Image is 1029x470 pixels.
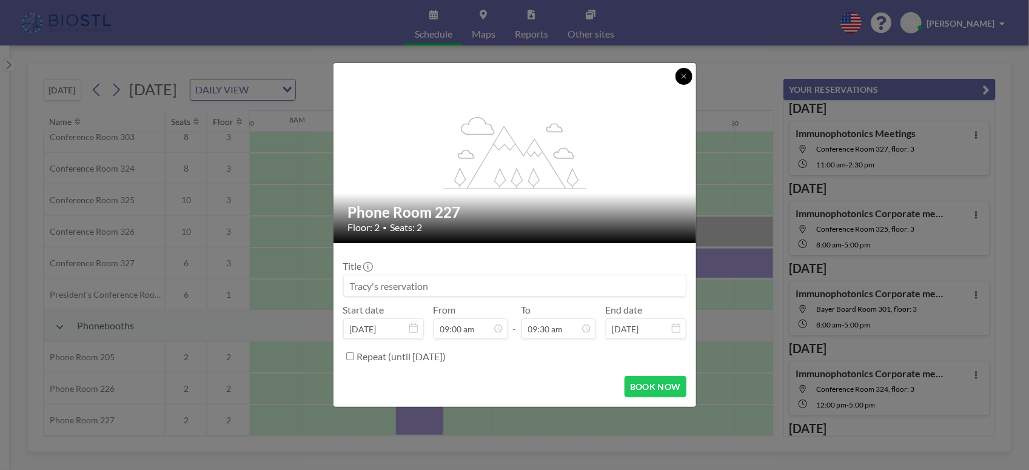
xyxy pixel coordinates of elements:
[606,304,643,316] label: End date
[383,223,387,232] span: •
[625,376,686,397] button: BOOK NOW
[513,308,517,335] span: -
[348,203,683,221] h2: Phone Room 227
[521,304,531,316] label: To
[390,221,423,233] span: Seats: 2
[348,221,380,233] span: Floor: 2
[343,260,372,272] label: Title
[443,116,586,189] g: flex-grow: 1.2;
[434,304,456,316] label: From
[343,304,384,316] label: Start date
[344,275,686,296] input: Tracy's reservation
[357,351,446,363] label: Repeat (until [DATE])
